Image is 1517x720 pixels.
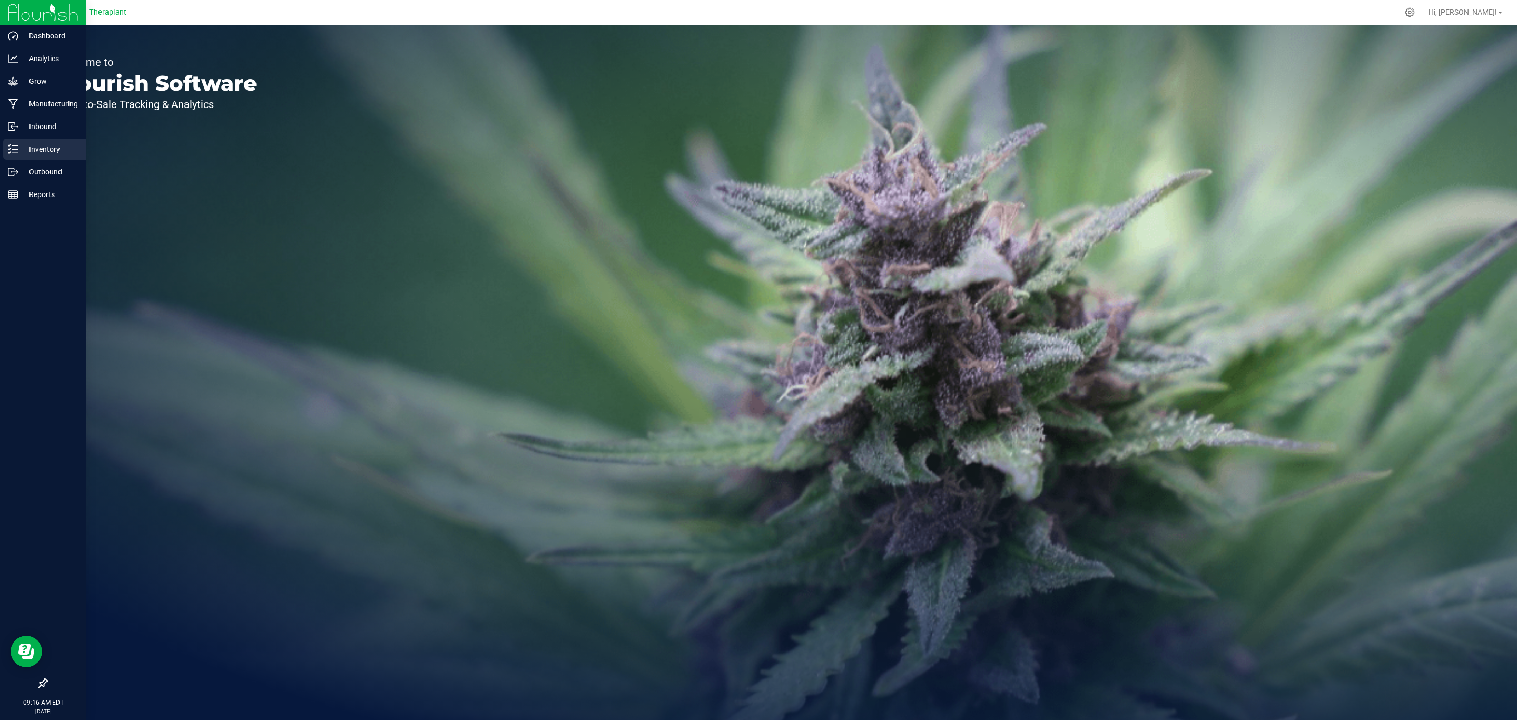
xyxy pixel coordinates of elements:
p: Analytics [18,52,82,65]
inline-svg: Inbound [8,121,18,132]
iframe: Resource center [11,636,42,667]
span: Hi, [PERSON_NAME]! [1429,8,1497,16]
span: Theraplant [89,8,126,17]
p: Manufacturing [18,98,82,110]
inline-svg: Grow [8,76,18,86]
inline-svg: Manufacturing [8,99,18,109]
inline-svg: Dashboard [8,31,18,41]
inline-svg: Reports [8,189,18,200]
p: 09:16 AM EDT [5,698,82,707]
p: Outbound [18,166,82,178]
inline-svg: Inventory [8,144,18,154]
p: [DATE] [5,707,82,715]
p: Inventory [18,143,82,155]
inline-svg: Analytics [8,53,18,64]
p: Welcome to [57,57,257,67]
p: Reports [18,188,82,201]
inline-svg: Outbound [8,167,18,177]
p: Flourish Software [57,73,257,94]
p: Seed-to-Sale Tracking & Analytics [57,99,257,110]
p: Inbound [18,120,82,133]
p: Dashboard [18,30,82,42]
p: Grow [18,75,82,87]
div: Manage settings [1403,7,1416,17]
